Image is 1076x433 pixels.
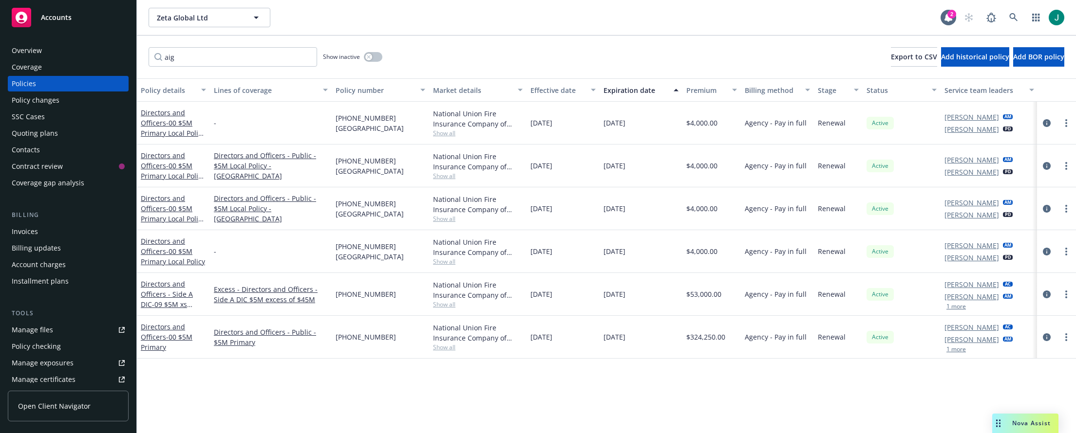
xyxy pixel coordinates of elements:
a: [PERSON_NAME] [944,240,999,251]
button: Billing method [741,78,814,102]
a: Policy checking [8,339,129,354]
span: [DATE] [604,118,625,128]
div: Account charges [12,257,66,272]
span: Agency - Pay in full [745,332,807,342]
a: Directors and Officers - Public - $5M Primary [214,327,328,347]
a: Start snowing [959,8,979,27]
div: Billing updates [12,240,61,256]
div: Tools [8,308,129,318]
div: Billing method [745,85,799,95]
button: Nova Assist [992,414,1058,433]
span: Agency - Pay in full [745,118,807,128]
span: Add historical policy [941,52,1009,61]
span: Agency - Pay in full [745,161,807,171]
div: 2 [947,10,956,18]
span: Renewal [818,118,846,128]
div: Manage certificates [12,372,76,387]
div: National Union Fire Insurance Company of [GEOGRAPHIC_DATA], [GEOGRAPHIC_DATA], AIG [433,151,523,172]
a: Manage files [8,322,129,338]
a: Directors and Officers - Side A DIC [141,279,193,319]
div: Installment plans [12,273,69,289]
a: more [1060,246,1072,257]
div: Coverage [12,59,42,75]
span: Renewal [818,161,846,171]
a: Directors and Officers [141,236,205,266]
a: circleInformation [1041,160,1053,172]
button: Expiration date [600,78,682,102]
a: [PERSON_NAME] [944,334,999,344]
div: Policy details [141,85,195,95]
span: Active [870,119,890,127]
span: Show all [433,257,523,266]
a: Directors and Officers [141,108,205,168]
span: Active [870,204,890,213]
a: Switch app [1026,8,1046,27]
div: Invoices [12,224,38,239]
div: Policy checking [12,339,61,354]
span: $324,250.00 [686,332,725,342]
a: Excess - Directors and Officers - Side A DIC $5M excess of $45M [214,284,328,305]
input: Filter by keyword... [149,47,317,67]
a: [PERSON_NAME] [944,167,999,177]
span: [DATE] [530,161,552,171]
span: - 00 $5M Primary Local Policy - [GEOGRAPHIC_DATA] [141,118,205,168]
div: Drag to move [992,414,1004,433]
span: [PHONE_NUMBER] [GEOGRAPHIC_DATA] [336,156,425,176]
span: Active [870,162,890,170]
span: $4,000.00 [686,246,717,256]
span: - [214,246,216,256]
span: [DATE] [604,289,625,299]
div: Coverage gap analysis [12,175,84,191]
a: circleInformation [1041,289,1053,300]
span: Show all [433,172,523,180]
div: National Union Fire Insurance Company of [GEOGRAPHIC_DATA], [GEOGRAPHIC_DATA], AIG [433,108,523,129]
span: Export to CSV [891,52,937,61]
span: [DATE] [530,118,552,128]
div: Policy number [336,85,415,95]
div: Premium [686,85,726,95]
div: Status [867,85,926,95]
span: [PHONE_NUMBER] [336,332,396,342]
span: - [214,118,216,128]
span: [DATE] [530,246,552,256]
button: Market details [429,78,527,102]
span: - 00 $5M Primary [141,332,192,352]
span: [DATE] [604,203,625,214]
a: more [1060,331,1072,343]
a: [PERSON_NAME] [944,253,999,263]
div: Stage [818,85,848,95]
span: [DATE] [530,289,552,299]
a: Account charges [8,257,129,272]
a: Directors and Officers [141,151,205,211]
span: Show all [433,129,523,137]
div: National Union Fire Insurance Company of [GEOGRAPHIC_DATA], [GEOGRAPHIC_DATA], AIG [433,237,523,257]
a: Coverage gap analysis [8,175,129,191]
span: Agency - Pay in full [745,289,807,299]
a: Accounts [8,4,129,31]
span: Manage exposures [8,355,129,371]
button: Premium [682,78,741,102]
a: circleInformation [1041,246,1053,257]
span: Agency - Pay in full [745,246,807,256]
a: [PERSON_NAME] [944,322,999,332]
span: [DATE] [604,161,625,171]
a: Directors and Officers [141,194,205,254]
div: Billing [8,210,129,220]
span: $4,000.00 [686,203,717,214]
button: Export to CSV [891,47,937,67]
a: [PERSON_NAME] [944,124,999,134]
a: SSC Cases [8,109,129,125]
a: more [1060,160,1072,172]
div: Policy changes [12,92,59,108]
button: 1 more [946,346,966,352]
div: Overview [12,43,42,58]
span: [DATE] [530,332,552,342]
span: Renewal [818,203,846,214]
span: Renewal [818,289,846,299]
a: [PERSON_NAME] [944,279,999,289]
a: Search [1004,8,1023,27]
div: Policies [12,76,36,91]
a: [PERSON_NAME] [944,155,999,165]
div: Quoting plans [12,126,58,141]
button: Policy number [332,78,429,102]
